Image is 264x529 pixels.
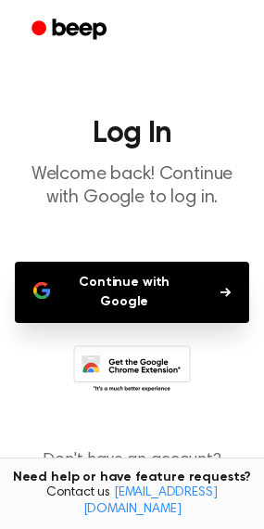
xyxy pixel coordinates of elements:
[15,163,249,210] p: Welcome back! Continue with Google to log in.
[83,486,218,516] a: [EMAIL_ADDRESS][DOMAIN_NAME]
[19,12,123,48] a: Beep
[15,262,249,323] button: Continue with Google
[11,485,253,518] span: Contact us
[15,448,249,498] p: Don't have an account?
[15,119,249,148] h1: Log In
